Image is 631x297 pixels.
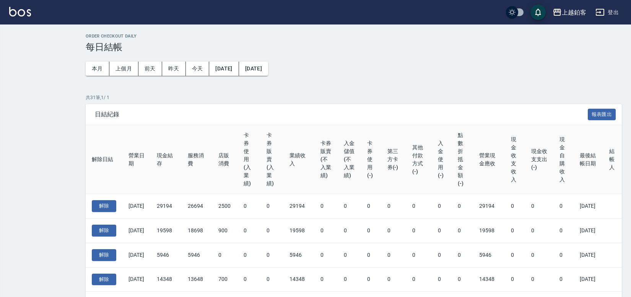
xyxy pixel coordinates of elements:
td: 0 [406,243,432,267]
td: 5946 [182,243,213,267]
th: 服務消費 [182,125,213,194]
th: 營業日期 [122,125,151,194]
td: 0 [525,219,553,243]
td: 0 [338,267,361,292]
td: 0 [406,219,432,243]
td: 0 [381,194,407,219]
td: 0 [432,219,452,243]
td: 0 [381,243,407,267]
td: 0 [237,194,260,219]
button: [DATE] [209,62,239,76]
td: [DATE] [122,243,151,267]
h3: 每日結帳 [86,42,622,52]
td: 0 [237,243,260,267]
td: 0 [260,194,283,219]
th: 第三方卡券(-) [381,125,407,194]
td: 0 [314,219,338,243]
td: 0 [314,267,338,292]
td: 14348 [283,267,314,292]
button: 今天 [186,62,210,76]
td: 0 [432,267,452,292]
th: 結帳人 [603,125,622,194]
th: 現金結存 [151,125,182,194]
td: 700 [212,267,237,292]
th: 入金使用(-) [432,125,452,194]
td: 19598 [283,219,314,243]
td: 0 [432,243,452,267]
td: [DATE] [122,219,151,243]
th: 現金收支收入 [505,125,525,194]
td: 0 [553,194,574,219]
button: 上個月 [109,62,138,76]
td: 0 [237,267,260,292]
button: 解除 [92,249,116,261]
td: 0 [260,243,283,267]
td: 0 [525,194,553,219]
td: 0 [237,219,260,243]
td: 5946 [151,243,182,267]
th: 卡券販賣(不入業績) [314,125,338,194]
th: 卡券販賣(入業績) [260,125,283,194]
td: 0 [505,194,525,219]
td: 29194 [151,194,182,219]
td: 13648 [182,267,213,292]
td: 0 [505,243,525,267]
td: 19598 [473,219,505,243]
button: 本月 [86,62,109,76]
td: 0 [505,219,525,243]
td: [DATE] [574,219,603,243]
td: 0 [432,194,452,219]
td: 0 [361,219,381,243]
td: 0 [452,219,473,243]
td: 0 [452,267,473,292]
td: 0 [381,219,407,243]
th: 卡券使用(入業績) [237,125,260,194]
td: 5946 [283,243,314,267]
span: 日結紀錄 [95,111,588,118]
td: 29194 [283,194,314,219]
button: 報表匯出 [588,109,616,121]
td: 0 [406,267,432,292]
td: [DATE] [574,243,603,267]
div: 上越鉑客 [562,8,586,17]
th: 最後結帳日期 [574,125,603,194]
td: 5946 [473,243,505,267]
td: [DATE] [122,267,151,292]
td: 0 [361,243,381,267]
td: 2500 [212,194,237,219]
a: 報表匯出 [588,110,616,117]
button: 昨天 [162,62,186,76]
th: 店販消費 [212,125,237,194]
td: 0 [553,219,574,243]
td: [DATE] [122,194,151,219]
td: 0 [553,267,574,292]
td: [DATE] [574,267,603,292]
p: 共 31 筆, 1 / 1 [86,94,622,101]
button: 登出 [592,5,622,20]
button: save [530,5,546,20]
th: 入金儲值(不入業績) [338,125,361,194]
td: 18698 [182,219,213,243]
th: 其他付款方式(-) [406,125,432,194]
td: 0 [338,219,361,243]
th: 營業現金應收 [473,125,505,194]
td: 0 [338,194,361,219]
td: 19598 [151,219,182,243]
button: 前天 [138,62,162,76]
button: 上越鉑客 [550,5,589,20]
img: Logo [9,7,31,16]
th: 點數折抵金額(-) [452,125,473,194]
td: 0 [212,243,237,267]
td: 29194 [473,194,505,219]
button: [DATE] [239,62,268,76]
td: 0 [381,267,407,292]
td: 0 [361,194,381,219]
td: 0 [338,243,361,267]
td: 0 [525,267,553,292]
td: 0 [406,194,432,219]
h2: Order checkout daily [86,34,622,39]
th: 解除日結 [86,125,122,194]
th: 現金收支支出(-) [525,125,553,194]
td: 14348 [151,267,182,292]
td: 0 [314,243,338,267]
